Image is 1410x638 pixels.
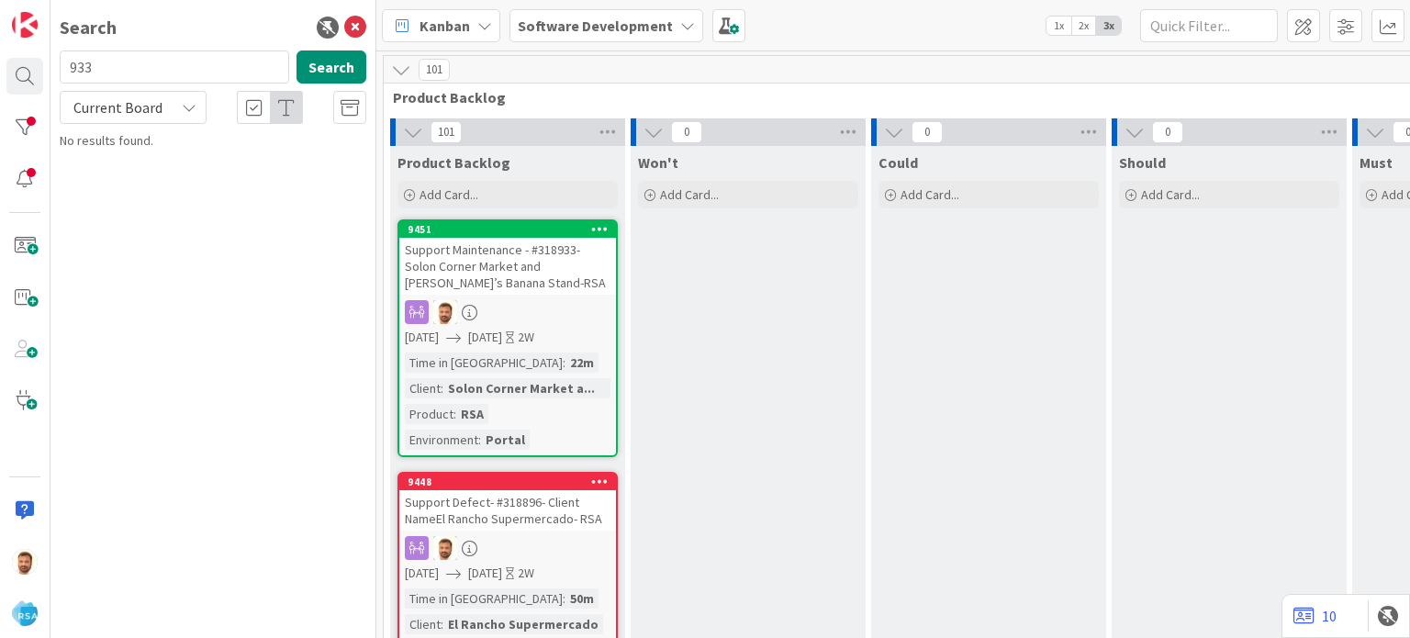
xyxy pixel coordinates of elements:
span: Add Card... [1141,186,1200,203]
span: [DATE] [468,564,502,583]
span: 0 [912,121,943,143]
span: 101 [431,121,462,143]
div: 22m [565,353,599,373]
span: Won't [638,153,678,172]
span: : [563,353,565,373]
input: Search for title... [60,50,289,84]
span: 0 [671,121,702,143]
input: Quick Filter... [1140,9,1278,42]
span: Add Card... [660,186,719,203]
img: AS [433,300,457,324]
span: : [441,378,443,398]
div: 2W [518,328,534,347]
div: Time in [GEOGRAPHIC_DATA] [405,588,563,609]
span: Kanban [420,15,470,37]
span: : [453,404,456,424]
span: [DATE] [468,328,502,347]
span: Current Board [73,98,162,117]
span: [DATE] [405,328,439,347]
div: Support Maintenance - #318933- Solon Corner Market and [PERSON_NAME]’s Banana Stand-RSA [399,238,616,295]
div: 9451 [399,221,616,238]
span: : [441,614,443,634]
div: RSA [456,404,488,424]
div: 2W [518,564,534,583]
div: Client [405,378,441,398]
div: 9451 [408,223,616,236]
a: 10 [1293,605,1337,627]
div: Product [405,404,453,424]
div: Client [405,614,441,634]
div: AS [399,536,616,560]
div: Solon Corner Market a... [443,378,599,398]
span: 0 [1152,121,1183,143]
div: El Rancho Supermercado [443,614,603,634]
div: Portal [481,430,530,450]
span: Must [1360,153,1393,172]
span: 3x [1096,17,1121,35]
img: AS [433,536,457,560]
div: 9448 [408,476,616,488]
span: Could [878,153,918,172]
span: [DATE] [405,564,439,583]
span: Add Card... [901,186,959,203]
div: 50m [565,588,599,609]
span: Add Card... [420,186,478,203]
b: Software Development [518,17,673,35]
div: 9448 [399,474,616,490]
div: AS [399,300,616,324]
div: 9448Support Defect- #318896- Client NameEl Rancho Supermercado- RSA [399,474,616,531]
div: 9451Support Maintenance - #318933- Solon Corner Market and [PERSON_NAME]’s Banana Stand-RSA [399,221,616,295]
img: avatar [12,600,38,626]
span: Product Backlog [397,153,510,172]
img: AS [12,549,38,575]
span: 101 [419,59,450,81]
span: : [563,588,565,609]
span: : [478,430,481,450]
span: Should [1119,153,1166,172]
span: 1x [1046,17,1071,35]
img: Visit kanbanzone.com [12,12,38,38]
button: Search [297,50,366,84]
div: Environment [405,430,478,450]
div: Time in [GEOGRAPHIC_DATA] [405,353,563,373]
span: 2x [1071,17,1096,35]
div: Search [60,14,117,41]
div: Support Defect- #318896- Client NameEl Rancho Supermercado- RSA [399,490,616,531]
div: No results found. [60,131,366,151]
